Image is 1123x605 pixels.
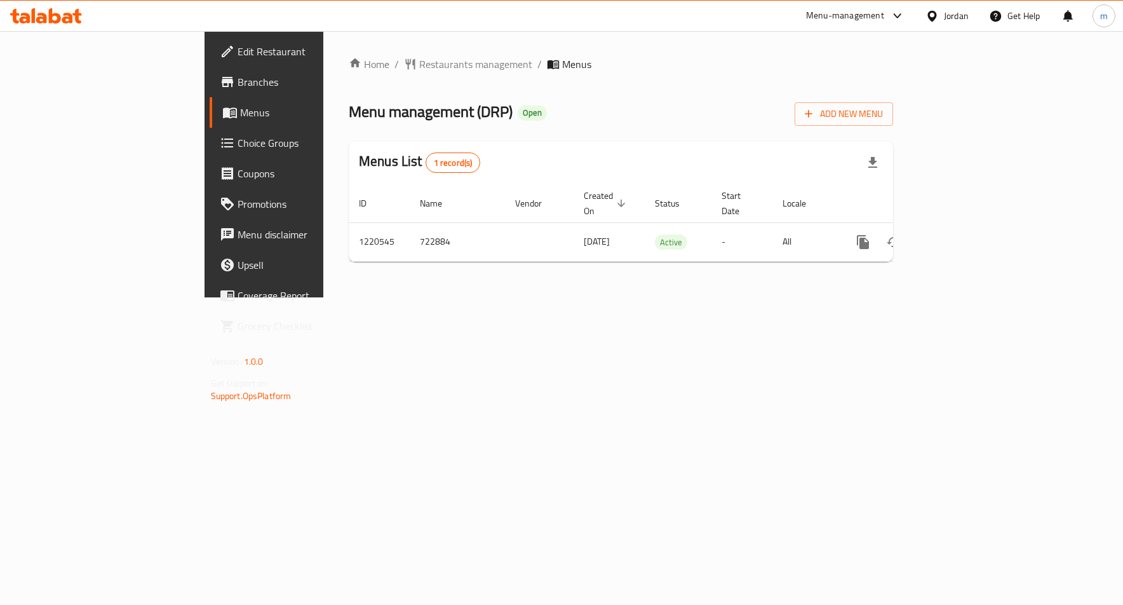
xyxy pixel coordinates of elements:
[584,233,610,250] span: [DATE]
[1100,9,1108,23] span: m
[772,222,838,261] td: All
[238,44,382,59] span: Edit Restaurant
[848,227,878,257] button: more
[518,107,547,118] span: Open
[349,57,893,72] nav: breadcrumb
[210,67,392,97] a: Branches
[349,184,980,262] table: enhanced table
[238,74,382,90] span: Branches
[210,280,392,311] a: Coverage Report
[240,105,382,120] span: Menus
[394,57,399,72] li: /
[349,97,513,126] span: Menu management ( DRP )
[857,147,888,178] div: Export file
[238,288,382,303] span: Coverage Report
[359,196,383,211] span: ID
[795,102,893,126] button: Add New Menu
[838,184,980,223] th: Actions
[722,188,757,219] span: Start Date
[210,189,392,219] a: Promotions
[238,166,382,181] span: Coupons
[419,57,532,72] span: Restaurants management
[410,222,505,261] td: 722884
[562,57,591,72] span: Menus
[210,250,392,280] a: Upsell
[238,318,382,334] span: Grocery Checklist
[518,105,547,121] div: Open
[238,227,382,242] span: Menu disclaimer
[584,188,629,219] span: Created On
[426,157,480,169] span: 1 record(s)
[537,57,542,72] li: /
[210,219,392,250] a: Menu disclaimer
[404,57,532,72] a: Restaurants management
[244,353,264,370] span: 1.0.0
[655,196,696,211] span: Status
[238,135,382,151] span: Choice Groups
[210,128,392,158] a: Choice Groups
[211,353,242,370] span: Version:
[238,257,382,273] span: Upsell
[420,196,459,211] span: Name
[805,106,883,122] span: Add New Menu
[515,196,558,211] span: Vendor
[711,222,772,261] td: -
[359,152,480,173] h2: Menus List
[211,388,292,404] a: Support.OpsPlatform
[210,311,392,341] a: Grocery Checklist
[210,97,392,128] a: Menus
[655,235,687,250] div: Active
[655,235,687,250] span: Active
[878,227,909,257] button: Change Status
[426,153,481,173] div: Total records count
[210,36,392,67] a: Edit Restaurant
[210,158,392,189] a: Coupons
[211,375,269,391] span: Get support on:
[944,9,969,23] div: Jordan
[238,196,382,212] span: Promotions
[806,8,884,24] div: Menu-management
[783,196,823,211] span: Locale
